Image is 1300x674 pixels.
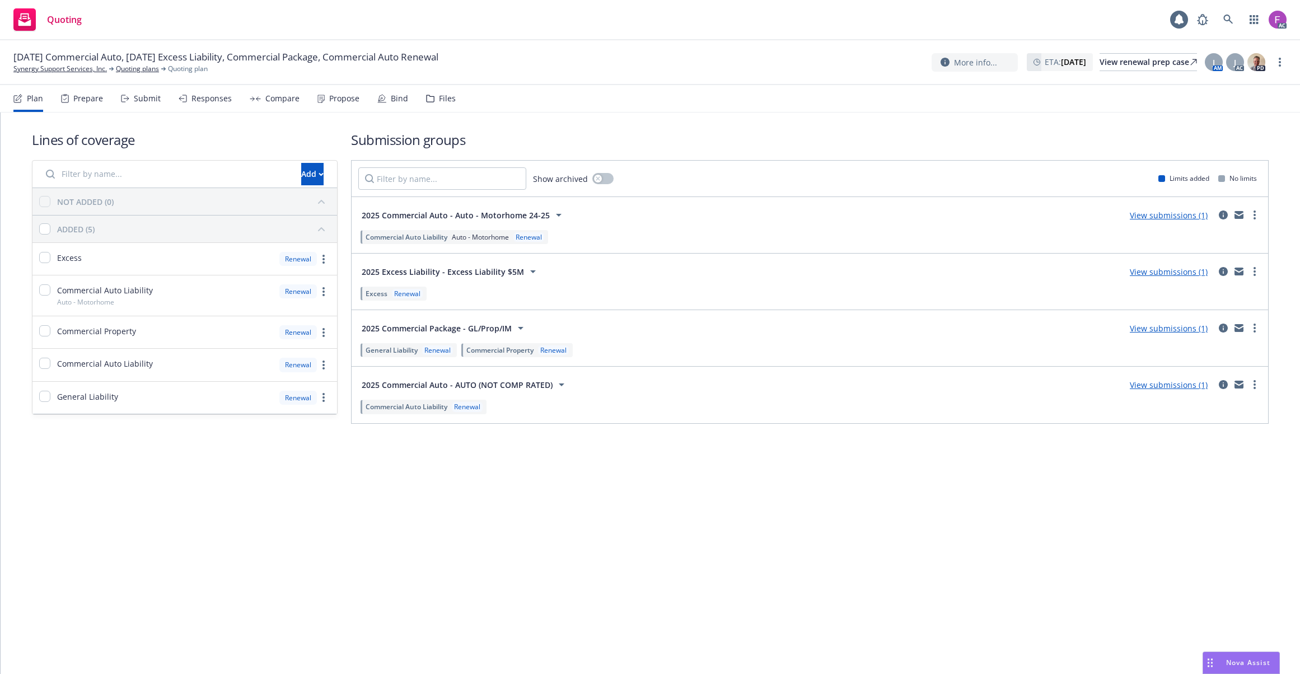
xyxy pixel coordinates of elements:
span: Excess [57,252,82,264]
img: photo [1247,53,1265,71]
span: Excess [366,289,387,298]
span: Quoting [47,15,82,24]
a: circleInformation [1217,378,1230,391]
div: Bind [391,94,408,103]
a: Synergy Support Services, Inc. [13,64,107,74]
span: Commercial Auto Liability [366,402,447,411]
input: Filter by name... [39,163,294,185]
div: Renewal [279,325,317,339]
span: 2025 Commercial Auto - Auto - Motorhome 24-25 [362,209,550,221]
span: 2025 Commercial Auto - AUTO (NOT COMP RATED) [362,379,553,391]
div: Limits added [1158,174,1209,183]
a: more [317,285,330,298]
span: Auto - Motorhome [452,232,509,242]
a: Quoting plans [116,64,159,74]
span: Commercial Auto Liability [366,232,447,242]
div: NOT ADDED (0) [57,196,114,208]
button: 2025 Excess Liability - Excess Liability $5M [358,260,543,283]
div: Renewal [279,391,317,405]
div: Compare [265,94,300,103]
a: more [1248,378,1261,391]
span: Commercial Property [466,345,534,355]
div: Renewal [279,358,317,372]
a: more [317,252,330,266]
button: More info... [932,53,1018,72]
span: General Liability [366,345,418,355]
a: Search [1217,8,1240,31]
a: View renewal prep case [1100,53,1197,71]
img: photo [1269,11,1287,29]
a: View submissions (1) [1130,323,1208,334]
div: Renewal [513,232,544,242]
button: NOT ADDED (0) [57,193,330,210]
a: View submissions (1) [1130,210,1208,221]
a: Switch app [1243,8,1265,31]
a: circleInformation [1217,321,1230,335]
div: Submit [134,94,161,103]
button: 2025 Commercial Auto - AUTO (NOT COMP RATED) [358,373,572,396]
h1: Lines of coverage [32,130,338,149]
button: Nova Assist [1203,652,1280,674]
a: more [1248,265,1261,278]
div: Renewal [279,252,317,266]
strong: [DATE] [1061,57,1086,67]
a: View submissions (1) [1130,266,1208,277]
span: Auto - Motorhome [57,297,114,307]
span: General Liability [57,391,118,402]
a: circleInformation [1217,208,1230,222]
div: Drag to move [1203,652,1217,673]
a: View submissions (1) [1130,380,1208,390]
div: Plan [27,94,43,103]
div: Files [439,94,456,103]
span: Commercial Auto Liability [57,284,153,296]
div: No limits [1218,174,1257,183]
a: more [1248,321,1261,335]
a: more [1273,55,1287,69]
div: ADDED (5) [57,223,95,235]
span: 2025 Excess Liability - Excess Liability $5M [362,266,524,278]
button: 2025 Commercial Auto - Auto - Motorhome 24-25 [358,204,569,226]
span: Commercial Auto Liability [57,358,153,369]
div: Renewal [538,345,569,355]
h1: Submission groups [351,130,1269,149]
div: Renewal [422,345,453,355]
div: Propose [329,94,359,103]
div: Prepare [73,94,103,103]
span: 2025 Commercial Package - GL/Prop/IM [362,322,512,334]
span: More info... [954,57,997,68]
span: Nova Assist [1226,658,1270,667]
a: mail [1232,265,1246,278]
a: more [317,326,330,339]
a: Quoting [9,4,86,35]
a: circleInformation [1217,265,1230,278]
a: mail [1232,321,1246,335]
div: Renewal [452,402,483,411]
div: Responses [191,94,232,103]
span: Quoting plan [168,64,208,74]
span: ETA : [1045,56,1086,68]
div: Renewal [392,289,423,298]
a: Report a Bug [1191,8,1214,31]
a: more [317,358,330,372]
div: View renewal prep case [1100,54,1197,71]
span: Commercial Property [57,325,136,337]
a: more [317,391,330,404]
div: Renewal [279,284,317,298]
span: [DATE] Commercial Auto, [DATE] Excess Liability, Commercial Package, Commercial Auto Renewal [13,50,438,64]
span: Show archived [533,173,588,185]
a: mail [1232,208,1246,222]
button: Add [301,163,324,185]
a: mail [1232,378,1246,391]
input: Filter by name... [358,167,526,190]
button: ADDED (5) [57,220,330,238]
span: J [1213,57,1215,68]
button: 2025 Commercial Package - GL/Prop/IM [358,317,531,339]
a: more [1248,208,1261,222]
span: J [1234,57,1236,68]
